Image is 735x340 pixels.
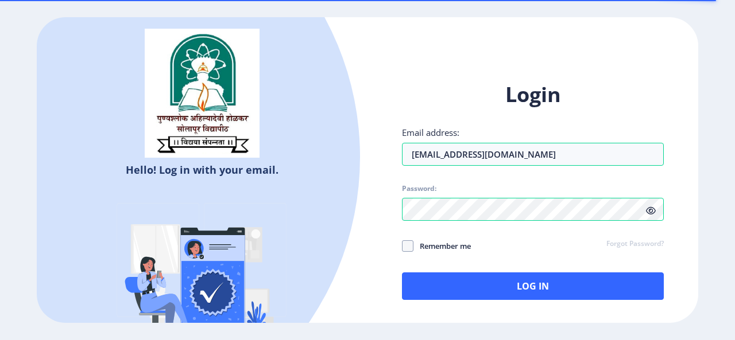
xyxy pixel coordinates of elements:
h1: Login [402,81,664,108]
label: Password: [402,184,436,193]
label: Email address: [402,127,459,138]
span: Remember me [413,239,471,253]
img: sulogo.png [145,29,260,158]
a: Forgot Password? [606,239,664,249]
input: Email address [402,143,664,166]
button: Log In [402,272,664,300]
